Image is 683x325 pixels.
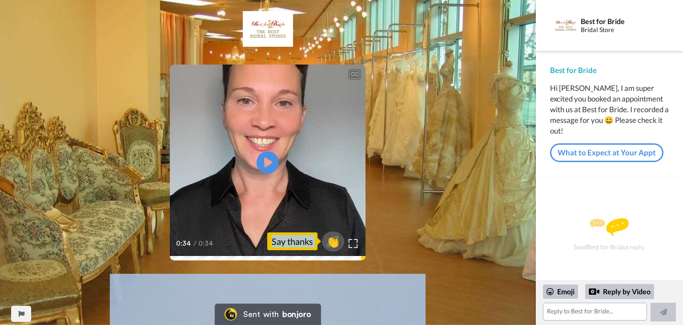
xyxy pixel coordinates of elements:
div: Hi [PERSON_NAME], I am super excited you booked an appointment with us at Best for Bride. I recor... [550,83,669,136]
div: bonjoro [282,310,311,318]
div: Best for Bride [581,17,668,25]
div: Best for Bride [550,65,669,76]
img: f37a132a-22f8-4c19-98ba-684836eaba1d [243,11,293,47]
div: Send Best for Bride a reply. [548,193,671,276]
div: Emoji [543,284,578,299]
a: Bonjoro LogoSent withbonjoro [215,304,321,325]
div: Bridal Store [581,26,668,34]
span: 👏 [322,234,344,248]
span: 0:34 [198,238,214,249]
button: 👏 [322,232,344,252]
span: / [193,238,197,249]
div: CC [349,70,360,79]
img: Bonjoro Logo [225,308,237,321]
img: Profile Image [555,15,576,36]
img: message.svg [590,218,629,236]
div: Reply by Video [585,284,654,299]
img: Full screen [349,239,358,248]
div: Reply by Video [589,286,599,297]
span: 0:34 [176,238,192,249]
div: Sent with [243,310,279,318]
div: Say thanks [267,232,317,250]
a: What to Expect at Your Appt [550,143,663,162]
